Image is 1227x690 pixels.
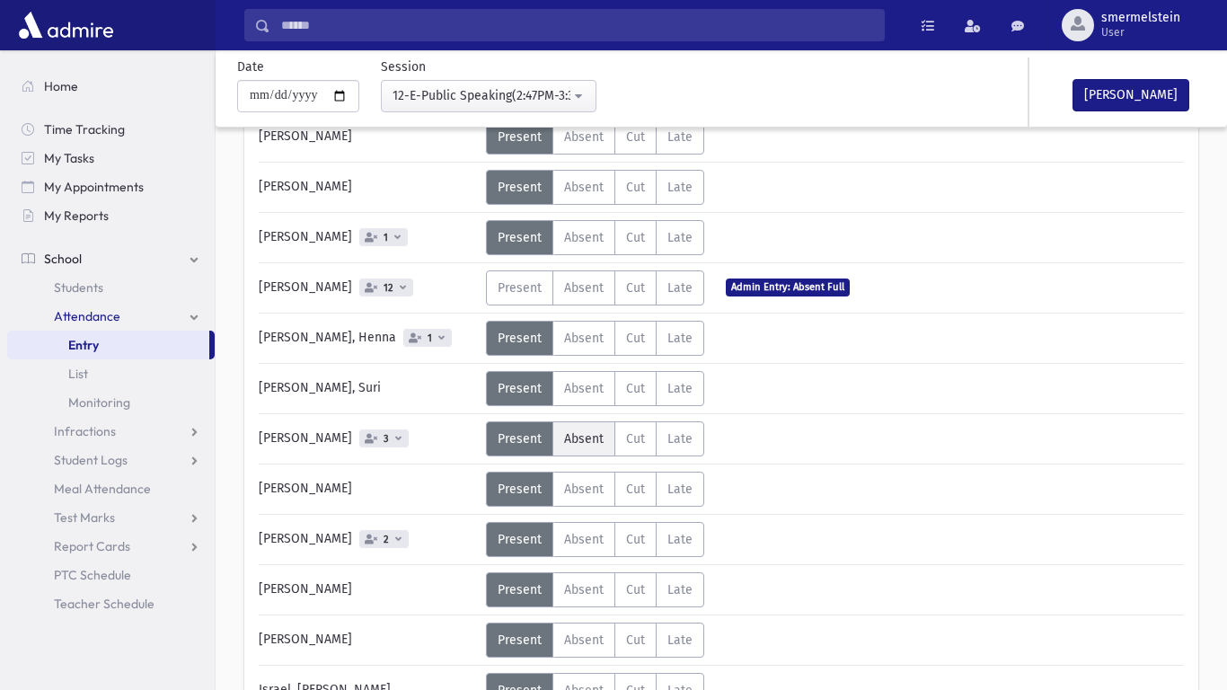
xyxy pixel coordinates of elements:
[667,129,693,145] span: Late
[54,279,103,296] span: Students
[498,482,542,497] span: Present
[667,331,693,346] span: Late
[564,180,604,195] span: Absent
[380,282,397,294] span: 12
[250,270,486,305] div: [PERSON_NAME]
[626,532,645,547] span: Cut
[7,446,215,474] a: Student Logs
[7,273,215,302] a: Students
[726,279,850,296] span: Admin Entry: Absent Full
[68,337,99,353] span: Entry
[7,503,215,532] a: Test Marks
[44,78,78,94] span: Home
[498,180,542,195] span: Present
[250,170,486,205] div: [PERSON_NAME]
[54,481,151,497] span: Meal Attendance
[564,381,604,396] span: Absent
[7,359,215,388] a: List
[667,280,693,296] span: Late
[626,230,645,245] span: Cut
[7,589,215,618] a: Teacher Schedule
[486,371,704,406] div: AttTypes
[380,433,393,445] span: 3
[250,421,486,456] div: [PERSON_NAME]
[626,331,645,346] span: Cut
[667,532,693,547] span: Late
[7,417,215,446] a: Infractions
[486,421,704,456] div: AttTypes
[380,534,393,545] span: 2
[667,230,693,245] span: Late
[237,57,264,76] label: Date
[564,582,604,597] span: Absent
[564,632,604,648] span: Absent
[486,623,704,658] div: AttTypes
[381,80,596,112] button: 12-E-Public Speaking(2:47PM-3:30PM)
[250,572,486,607] div: [PERSON_NAME]
[7,388,215,417] a: Monitoring
[270,9,884,41] input: Search
[7,244,215,273] a: School
[250,119,486,155] div: [PERSON_NAME]
[486,220,704,255] div: AttTypes
[54,308,120,324] span: Attendance
[667,582,693,597] span: Late
[1101,11,1180,25] span: smermelstein
[68,366,88,382] span: List
[626,129,645,145] span: Cut
[564,129,604,145] span: Absent
[393,86,570,105] div: 12-E-Public Speaking(2:47PM-3:30PM)
[54,452,128,468] span: Student Logs
[498,381,542,396] span: Present
[250,220,486,255] div: [PERSON_NAME]
[14,7,118,43] img: AdmirePro
[7,72,215,101] a: Home
[498,632,542,648] span: Present
[626,582,645,597] span: Cut
[44,179,144,195] span: My Appointments
[498,230,542,245] span: Present
[626,431,645,447] span: Cut
[54,423,116,439] span: Infractions
[626,381,645,396] span: Cut
[626,180,645,195] span: Cut
[68,394,130,411] span: Monitoring
[486,170,704,205] div: AttTypes
[498,331,542,346] span: Present
[564,280,604,296] span: Absent
[564,482,604,497] span: Absent
[7,331,209,359] a: Entry
[7,115,215,144] a: Time Tracking
[498,532,542,547] span: Present
[486,119,704,155] div: AttTypes
[250,472,486,507] div: [PERSON_NAME]
[7,172,215,201] a: My Appointments
[1073,79,1189,111] button: [PERSON_NAME]
[564,431,604,447] span: Absent
[486,270,704,305] div: AttTypes
[250,522,486,557] div: [PERSON_NAME]
[667,431,693,447] span: Late
[626,482,645,497] span: Cut
[667,180,693,195] span: Late
[486,472,704,507] div: AttTypes
[424,332,436,344] span: 1
[7,532,215,561] a: Report Cards
[7,201,215,230] a: My Reports
[380,232,392,243] span: 1
[564,230,604,245] span: Absent
[486,522,704,557] div: AttTypes
[667,482,693,497] span: Late
[7,302,215,331] a: Attendance
[44,208,109,224] span: My Reports
[564,532,604,547] span: Absent
[486,321,704,356] div: AttTypes
[44,251,82,267] span: School
[1101,25,1180,40] span: User
[54,509,115,526] span: Test Marks
[564,331,604,346] span: Absent
[54,538,130,554] span: Report Cards
[7,474,215,503] a: Meal Attendance
[7,144,215,172] a: My Tasks
[626,280,645,296] span: Cut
